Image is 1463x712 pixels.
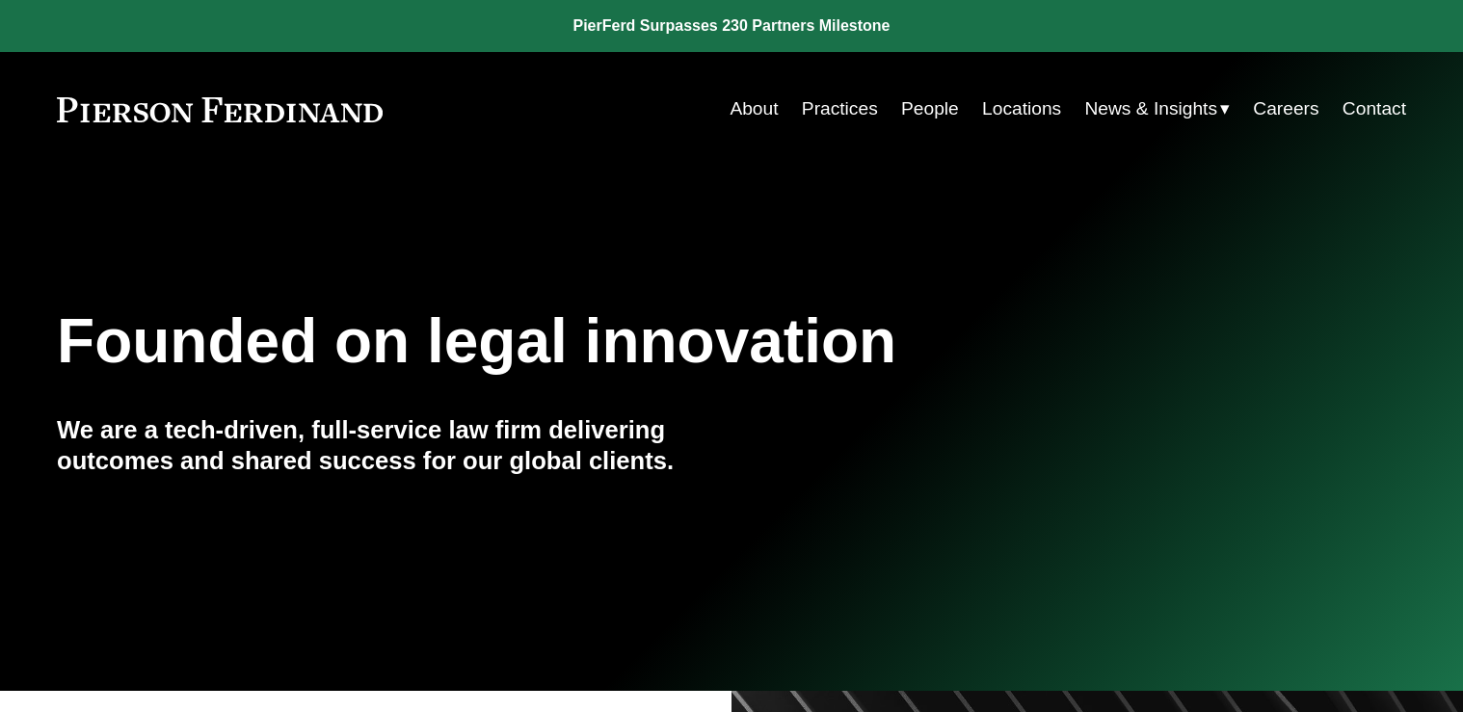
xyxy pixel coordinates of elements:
[901,91,959,127] a: People
[1253,91,1318,127] a: Careers
[982,91,1061,127] a: Locations
[57,306,1182,377] h1: Founded on legal innovation
[730,91,778,127] a: About
[1343,91,1406,127] a: Contact
[1084,91,1230,127] a: folder dropdown
[57,414,731,477] h4: We are a tech-driven, full-service law firm delivering outcomes and shared success for our global...
[802,91,878,127] a: Practices
[1084,92,1217,126] span: News & Insights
